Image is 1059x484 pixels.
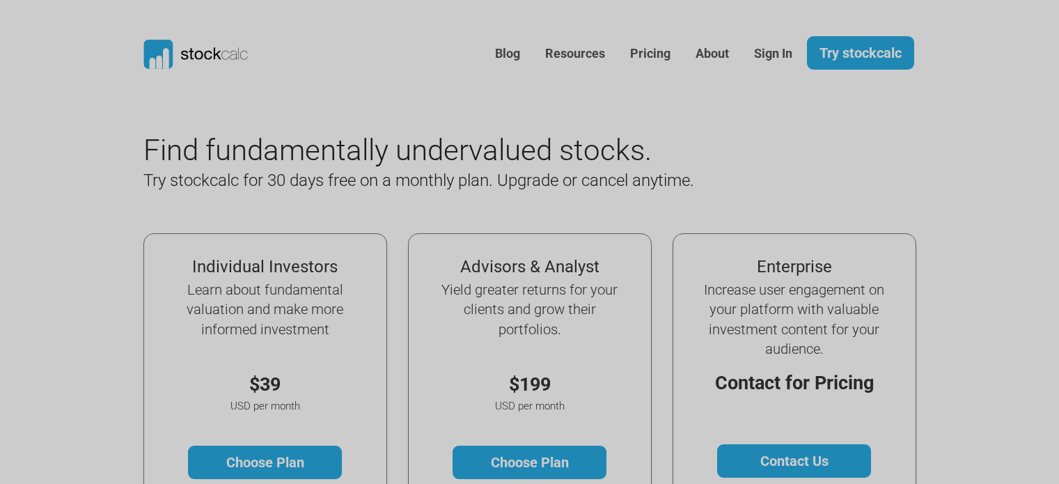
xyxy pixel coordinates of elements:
h4: Individual Investors [173,257,358,277]
a: Try stockcalc [807,36,914,70]
a: Pricing [620,37,681,71]
p: USD per month [437,398,622,414]
a: Resources [535,37,615,71]
p: $199 [437,370,622,399]
a: Blog [485,37,531,71]
h4: Advisors & Analyst [437,257,622,277]
p: Contact for Pricing [702,369,887,398]
a: Sign In [744,37,803,71]
p: USD per month [173,398,358,414]
h5: Yield greater returns for your clients and grow their portfolios. [437,280,622,339]
a: About [685,37,739,71]
h4: Try stockcalc for 30 days free on a monthly plan. Upgrade or cancel anytime. [143,171,784,191]
h5: Learn about fundamental valuation and make more informed investment [173,280,358,339]
h5: Increase user engagement on your platform with valuable investment content for your audience. [702,280,887,359]
h4: Enterprise [702,257,887,277]
h2: Find fundamentally undervalued stocks. [143,133,784,168]
a: Choose Plan [453,446,606,479]
a: Contact Us [717,444,871,478]
p: $39 [173,370,358,399]
a: Choose Plan [188,446,342,479]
